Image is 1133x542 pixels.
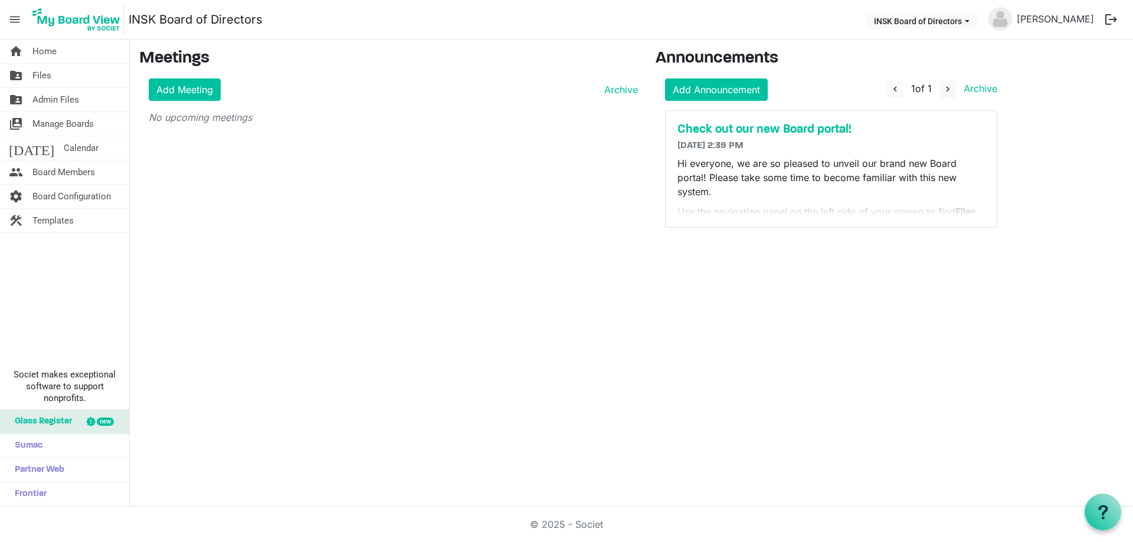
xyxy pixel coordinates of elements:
[29,5,124,34] img: My Board View Logo
[665,78,768,101] a: Add Announcement
[97,418,114,426] div: new
[988,7,1012,31] img: no-profile-picture.svg
[677,123,985,137] a: Check out our new Board portal!
[890,84,900,94] span: navigate_before
[9,410,72,433] span: Glass Register
[32,160,95,184] span: Board Members
[64,136,99,160] span: Calendar
[866,12,977,29] button: INSK Board of Directors dropdownbutton
[9,88,23,111] span: folder_shared
[32,88,79,111] span: Admin Files
[1099,7,1124,32] button: logout
[9,112,23,136] span: switch_account
[9,458,64,482] span: Partner Web
[911,83,932,94] span: of 1
[942,84,953,94] span: navigate_next
[149,78,221,101] a: Add Meeting
[677,205,985,247] p: Use the navigation panel on the left side of your screen to find . You can find many documents he...
[9,209,23,232] span: construction
[9,185,23,208] span: settings
[129,8,263,31] a: INSK Board of Directors
[29,5,129,34] a: My Board View Logo
[4,8,26,31] span: menu
[32,64,51,87] span: Files
[32,209,74,232] span: Templates
[149,110,638,124] p: No upcoming meetings
[939,81,956,98] button: navigate_next
[1012,7,1099,31] a: [PERSON_NAME]
[9,40,23,63] span: home
[656,49,1007,69] h3: Announcements
[600,83,638,97] a: Archive
[677,156,985,199] p: Hi everyone, we are so pleased to unveil our brand new Board portal! Please take some time to bec...
[9,64,23,87] span: folder_shared
[911,83,915,94] span: 1
[9,434,42,458] span: Sumac
[5,369,124,404] span: Societ makes exceptional software to support nonprofits.
[32,40,57,63] span: Home
[955,206,975,218] strong: Files
[677,141,744,150] span: [DATE] 2:39 PM
[887,81,903,98] button: navigate_before
[530,518,603,530] a: © 2025 - Societ
[139,49,638,69] h3: Meetings
[32,185,111,208] span: Board Configuration
[959,83,997,94] a: Archive
[9,482,47,506] span: Frontier
[32,112,94,136] span: Manage Boards
[9,160,23,184] span: people
[9,136,54,160] span: [DATE]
